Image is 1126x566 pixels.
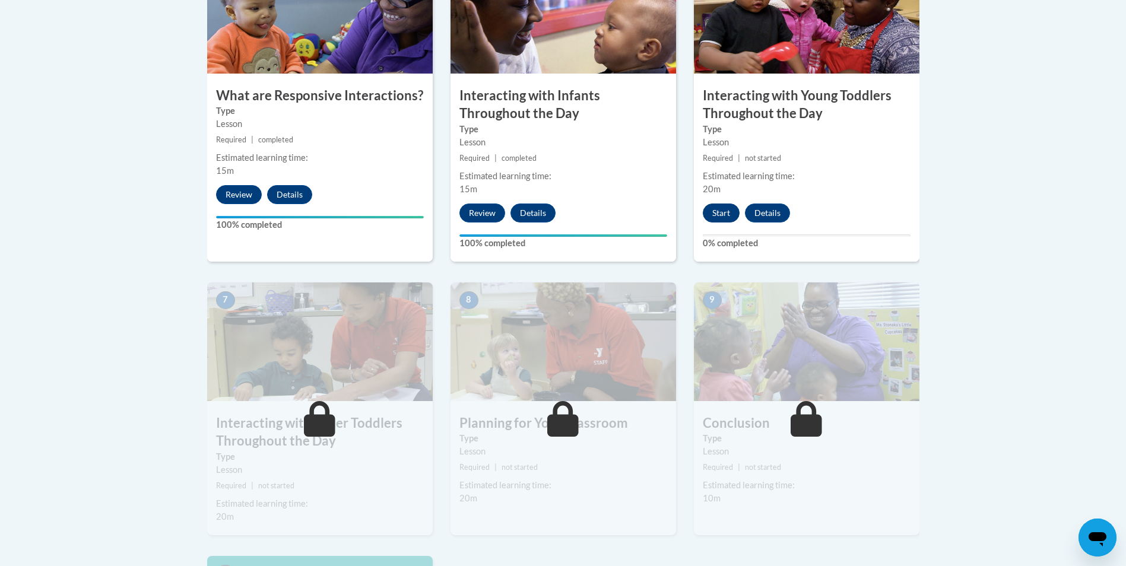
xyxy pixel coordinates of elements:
[459,123,667,136] label: Type
[502,154,537,163] span: completed
[703,123,911,136] label: Type
[459,203,505,222] button: Review
[216,185,262,204] button: Review
[216,166,234,176] span: 15m
[459,291,478,309] span: 8
[703,463,733,472] span: Required
[459,154,490,163] span: Required
[459,184,477,194] span: 15m
[216,135,246,144] span: Required
[216,450,424,463] label: Type
[207,87,433,105] h3: What are Responsive Interactions?
[451,414,676,433] h3: Planning for Your Classroom
[251,481,253,490] span: |
[745,203,790,222] button: Details
[216,151,424,164] div: Estimated learning time:
[267,185,312,204] button: Details
[745,463,781,472] span: not started
[207,414,433,451] h3: Interacting with Older Toddlers Throughout the Day
[703,184,721,194] span: 20m
[502,463,538,472] span: not started
[703,203,740,222] button: Start
[494,463,497,472] span: |
[459,479,667,492] div: Estimated learning time:
[703,432,911,445] label: Type
[216,497,424,510] div: Estimated learning time:
[703,237,911,250] label: 0% completed
[694,414,919,433] h3: Conclusion
[216,117,424,131] div: Lesson
[694,87,919,123] h3: Interacting with Young Toddlers Throughout the Day
[251,135,253,144] span: |
[494,154,497,163] span: |
[216,216,424,218] div: Your progress
[459,445,667,458] div: Lesson
[703,445,911,458] div: Lesson
[216,511,234,522] span: 20m
[738,154,740,163] span: |
[703,170,911,183] div: Estimated learning time:
[738,463,740,472] span: |
[459,432,667,445] label: Type
[216,104,424,117] label: Type
[703,291,722,309] span: 9
[258,481,294,490] span: not started
[703,154,733,163] span: Required
[459,234,667,237] div: Your progress
[510,203,556,222] button: Details
[1079,519,1117,557] iframe: Button to launch messaging window
[216,481,246,490] span: Required
[258,135,293,144] span: completed
[451,87,676,123] h3: Interacting with Infants Throughout the Day
[451,282,676,401] img: Course Image
[459,136,667,149] div: Lesson
[459,170,667,183] div: Estimated learning time:
[745,154,781,163] span: not started
[216,291,235,309] span: 7
[216,463,424,476] div: Lesson
[207,282,433,401] img: Course Image
[459,237,667,250] label: 100% completed
[703,493,721,503] span: 10m
[694,282,919,401] img: Course Image
[459,493,477,503] span: 20m
[459,463,490,472] span: Required
[216,218,424,231] label: 100% completed
[703,479,911,492] div: Estimated learning time:
[703,136,911,149] div: Lesson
